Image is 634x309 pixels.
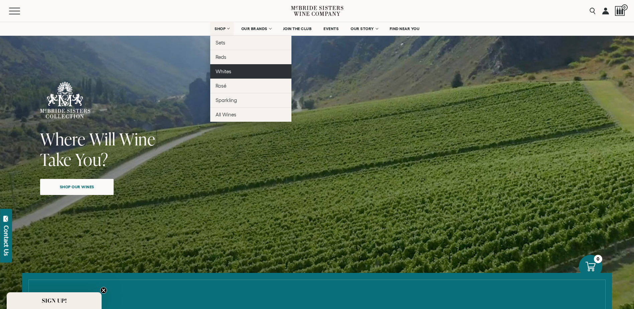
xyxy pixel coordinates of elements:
span: OUR STORY [351,26,374,31]
span: OUR BRANDS [241,26,267,31]
span: Sparkling [216,97,237,103]
div: Contact Us [3,225,10,256]
span: Wine [119,127,155,150]
span: All Wines [216,112,236,117]
a: Rosé [210,79,291,93]
span: Reds [216,54,226,60]
span: Rosé [216,83,226,89]
a: Sparkling [210,93,291,107]
span: Will [89,127,116,150]
a: Whites [210,64,291,79]
button: Mobile Menu Trigger [9,8,33,14]
a: OUR STORY [346,22,382,35]
span: SHOP [215,26,226,31]
span: 0 [622,4,628,10]
span: Whites [216,69,231,74]
a: JOIN THE CLUB [279,22,316,35]
span: Shop our wines [48,180,106,193]
span: Take [40,148,72,171]
button: Close teaser [100,287,107,294]
div: SIGN UP!Close teaser [7,292,102,309]
span: FIND NEAR YOU [390,26,420,31]
a: All Wines [210,107,291,122]
span: Where [40,127,86,150]
span: Sets [216,40,225,45]
div: 0 [594,255,602,263]
a: Shop our wines [40,179,114,195]
a: Sets [210,35,291,50]
a: FIND NEAR YOU [385,22,424,35]
span: JOIN THE CLUB [283,26,312,31]
span: SIGN UP! [42,297,67,305]
a: OUR BRANDS [237,22,275,35]
a: EVENTS [319,22,343,35]
span: You? [75,148,108,171]
a: Reds [210,50,291,64]
span: EVENTS [324,26,339,31]
a: SHOP [210,22,234,35]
